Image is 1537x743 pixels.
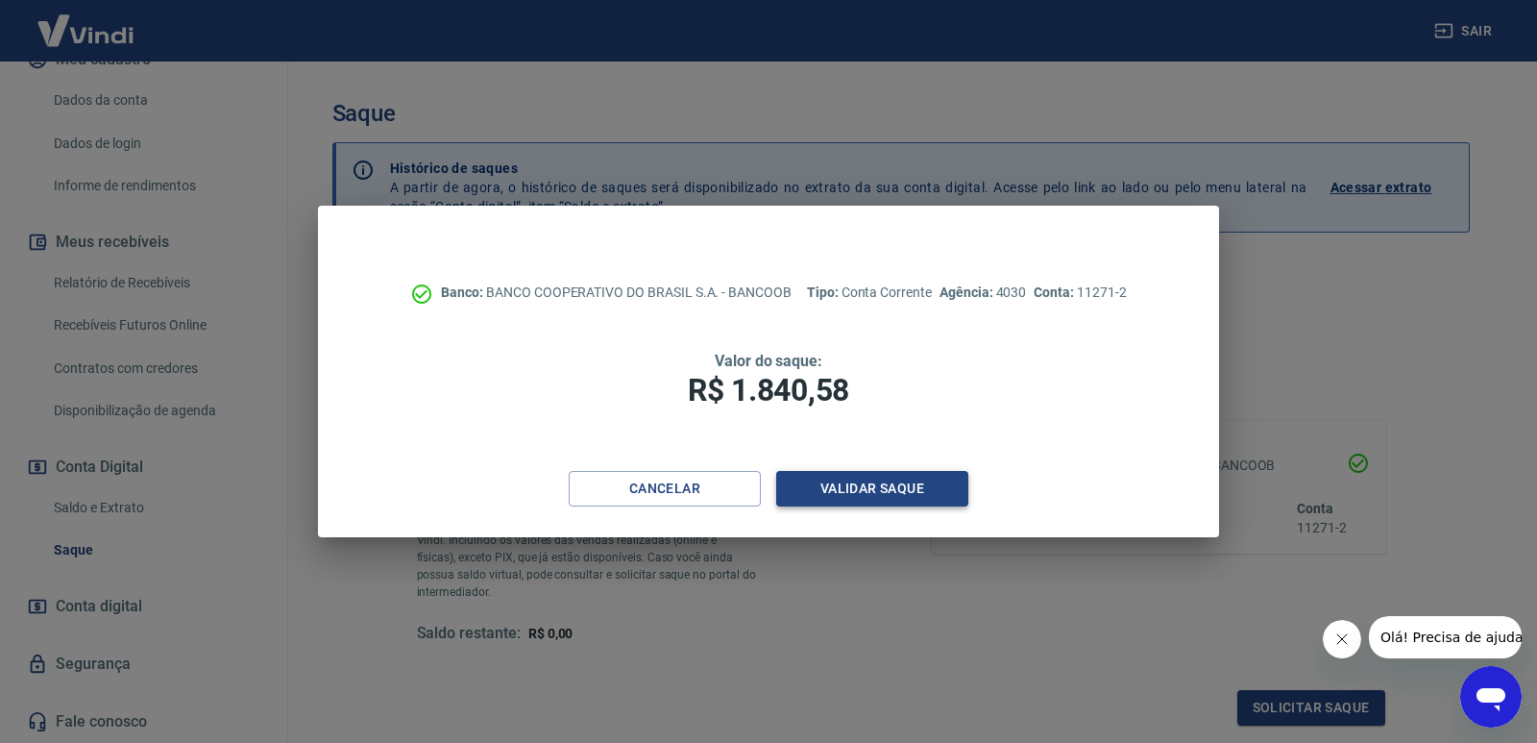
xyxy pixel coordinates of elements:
span: Olá! Precisa de ajuda? [12,13,161,29]
button: Validar saque [776,471,968,507]
iframe: Fechar mensagem [1323,620,1361,658]
p: BANCO COOPERATIVO DO BRASIL S.A. - BANCOOB [441,283,792,303]
iframe: Mensagem da empresa [1369,616,1522,658]
span: Agência: [939,285,996,300]
span: R$ 1.840,58 [688,372,849,409]
span: Tipo: [807,285,842,300]
p: Conta Corrente [807,283,932,303]
span: Conta: [1034,285,1077,300]
button: Cancelar [569,471,761,507]
p: 11271-2 [1034,283,1126,303]
p: 4030 [939,283,1026,303]
iframe: Botão para abrir a janela de mensagens [1460,666,1522,728]
span: Banco: [441,285,486,300]
span: Valor do saque: [715,352,822,370]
